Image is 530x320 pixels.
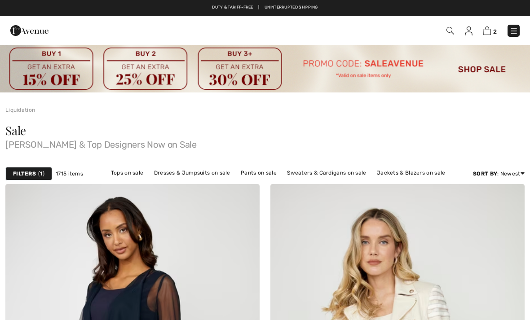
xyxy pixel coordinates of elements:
span: 1 [38,170,44,178]
strong: Filters [13,170,36,178]
a: 1ère Avenue [10,26,49,34]
a: Sweaters & Cardigans on sale [283,167,371,179]
img: My Info [465,26,473,35]
img: 1ère Avenue [10,22,49,39]
strong: Sort By [473,171,497,177]
a: Skirts on sale [226,179,270,190]
a: Tops on sale [106,167,148,179]
span: [PERSON_NAME] & Top Designers Now on Sale [5,136,525,149]
a: Dresses & Jumpsuits on sale [150,167,235,179]
a: Liquidation [5,107,35,113]
span: 1715 items [56,170,83,178]
span: 2 [493,28,497,35]
img: Menu [509,26,518,35]
a: Outerwear on sale [272,179,330,190]
img: Shopping Bag [483,26,491,35]
a: Jackets & Blazers on sale [372,167,450,179]
img: Search [446,27,454,35]
a: 2 [483,25,497,36]
a: Pants on sale [236,167,281,179]
div: : Newest [473,170,525,178]
span: Sale [5,123,26,138]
